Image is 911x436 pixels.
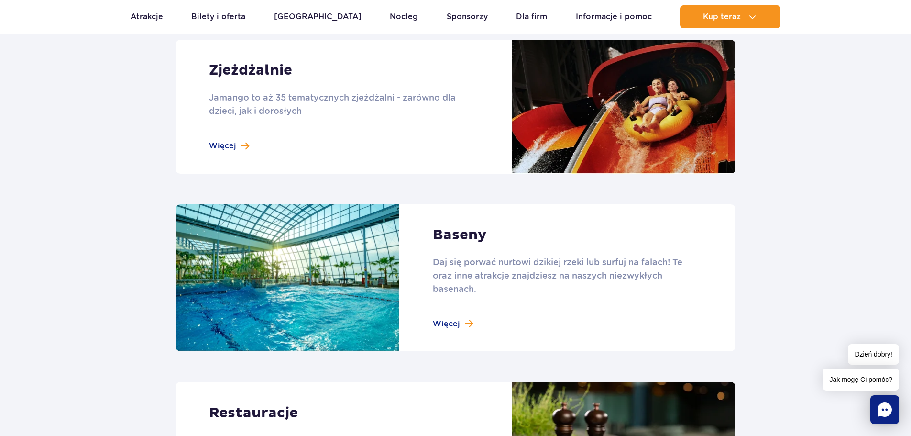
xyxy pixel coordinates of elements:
button: Kup teraz [680,5,780,28]
a: Informacje i pomoc [576,5,652,28]
span: Jak mogę Ci pomóc? [823,369,899,391]
a: Bilety i oferta [191,5,245,28]
span: Kup teraz [703,12,741,21]
span: Dzień dobry! [848,344,899,365]
a: Nocleg [390,5,418,28]
a: Atrakcje [131,5,163,28]
a: Dla firm [516,5,547,28]
a: [GEOGRAPHIC_DATA] [274,5,362,28]
a: Sponsorzy [447,5,488,28]
div: Chat [870,395,899,424]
